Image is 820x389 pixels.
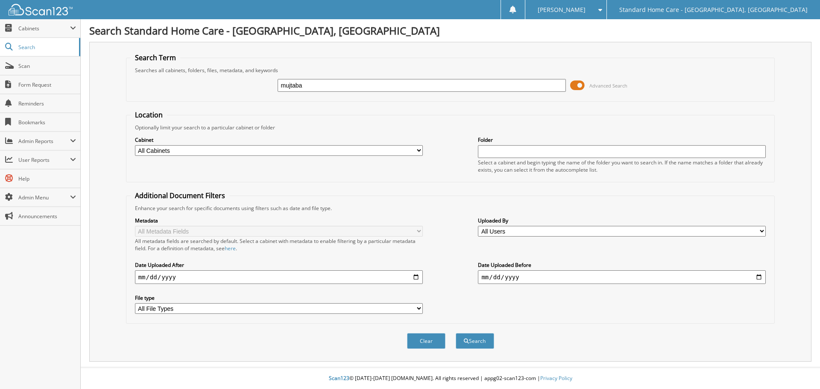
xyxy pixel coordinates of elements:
span: Form Request [18,81,76,88]
span: Reminders [18,100,76,107]
span: Scan123 [329,374,349,382]
label: Folder [478,136,766,143]
label: File type [135,294,423,301]
span: Search [18,44,75,51]
a: here [225,245,236,252]
img: scan123-logo-white.svg [9,4,73,15]
div: Select a cabinet and begin typing the name of the folder you want to search in. If the name match... [478,159,766,173]
legend: Additional Document Filters [131,191,229,200]
label: Date Uploaded After [135,261,423,269]
h1: Search Standard Home Care - [GEOGRAPHIC_DATA], [GEOGRAPHIC_DATA] [89,23,811,38]
label: Cabinet [135,136,423,143]
button: Search [456,333,494,349]
span: [PERSON_NAME] [538,7,586,12]
legend: Search Term [131,53,180,62]
input: start [135,270,423,284]
div: All metadata fields are searched by default. Select a cabinet with metadata to enable filtering b... [135,237,423,252]
input: end [478,270,766,284]
div: © [DATE]-[DATE] [DOMAIN_NAME]. All rights reserved | appg02-scan123-com | [81,368,820,389]
span: User Reports [18,156,70,164]
span: Advanced Search [589,82,627,89]
span: Admin Reports [18,137,70,145]
span: Standard Home Care - [GEOGRAPHIC_DATA], [GEOGRAPHIC_DATA] [619,7,808,12]
legend: Location [131,110,167,120]
label: Date Uploaded Before [478,261,766,269]
button: Clear [407,333,445,349]
label: Uploaded By [478,217,766,224]
span: Help [18,175,76,182]
label: Metadata [135,217,423,224]
span: Admin Menu [18,194,70,201]
div: Enhance your search for specific documents using filters such as date and file type. [131,205,770,212]
span: Announcements [18,213,76,220]
span: Cabinets [18,25,70,32]
span: Scan [18,62,76,70]
div: Optionally limit your search to a particular cabinet or folder [131,124,770,131]
a: Privacy Policy [540,374,572,382]
div: Searches all cabinets, folders, files, metadata, and keywords [131,67,770,74]
span: Bookmarks [18,119,76,126]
